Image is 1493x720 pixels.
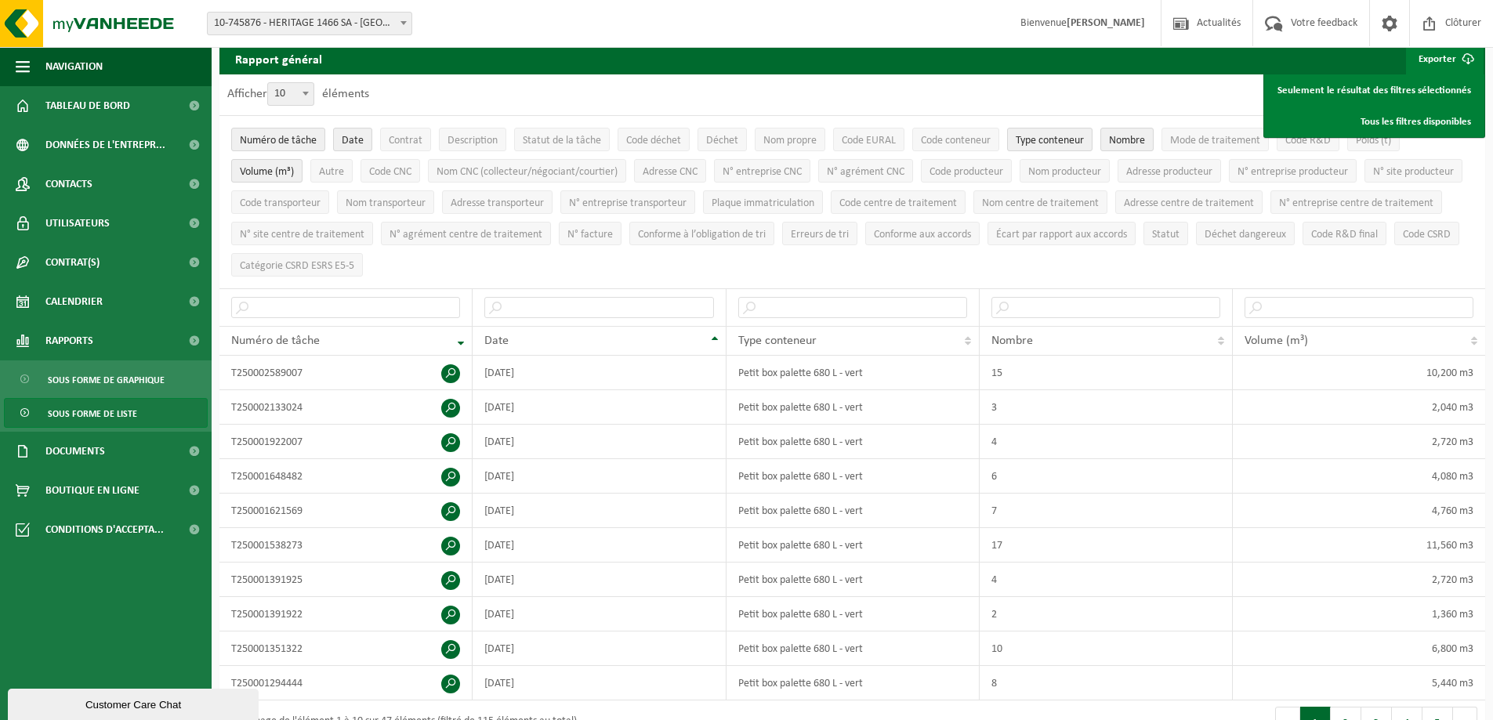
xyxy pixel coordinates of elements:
[8,686,262,720] iframe: chat widget
[346,197,426,209] span: Nom transporteur
[1373,166,1454,178] span: N° site producteur
[727,666,980,700] td: Petit box palette 680 L - vert
[231,128,325,151] button: Numéro de tâcheNuméro de tâche: Activate to remove sorting
[219,425,473,459] td: T250001922007
[437,166,618,178] span: Nom CNC (collecteur/négociant/courtier)
[1279,197,1433,209] span: N° entreprise centre de traitement
[987,222,1136,245] button: Écart par rapport aux accordsÉcart par rapport aux accords: Activate to sort
[231,222,373,245] button: N° site centre de traitementN° site centre de traitement: Activate to sort
[980,563,1233,597] td: 4
[219,597,473,631] td: T250001391922
[831,190,966,214] button: Code centre de traitementCode centre de traitement: Activate to sort
[442,190,553,214] button: Adresse transporteurAdresse transporteur: Activate to sort
[1403,229,1451,241] span: Code CSRD
[698,128,747,151] button: DéchetDéchet: Activate to sort
[727,563,980,597] td: Petit box palette 680 L - vert
[1115,190,1263,214] button: Adresse centre de traitementAdresse centre de traitement: Activate to sort
[219,528,473,563] td: T250001538273
[219,390,473,425] td: T250002133024
[980,494,1233,528] td: 7
[484,335,509,347] span: Date
[703,190,823,214] button: Plaque immatriculationPlaque immatriculation: Activate to sort
[1233,390,1485,425] td: 2,040 m3
[982,197,1099,209] span: Nom centre de traitement
[473,459,726,494] td: [DATE]
[1143,222,1188,245] button: StatutStatut: Activate to sort
[4,364,208,394] a: Sous forme de graphique
[240,197,321,209] span: Code transporteur
[1303,222,1386,245] button: Code R&D finalCode R&amp;D final: Activate to sort
[638,229,766,241] span: Conforme à l’obligation de tri
[219,494,473,528] td: T250001621569
[567,229,613,241] span: N° facture
[1205,229,1286,241] span: Déchet dangereux
[45,86,130,125] span: Tableau de bord
[1229,159,1357,183] button: N° entreprise producteurN° entreprise producteur: Activate to sort
[1364,159,1462,183] button: N° site producteurN° site producteur : Activate to sort
[1007,128,1093,151] button: Type conteneurType conteneur: Activate to sort
[381,222,551,245] button: N° agrément centre de traitementN° agrément centre de traitement: Activate to sort
[842,135,896,147] span: Code EURAL
[310,159,353,183] button: AutreAutre: Activate to sort
[865,222,980,245] button: Conforme aux accords : Activate to sort
[827,166,904,178] span: N° agrément CNC
[1016,135,1084,147] span: Type conteneur
[727,631,980,666] td: Petit box palette 680 L - vert
[1233,528,1485,563] td: 11,560 m3
[727,356,980,390] td: Petit box palette 680 L - vert
[727,459,980,494] td: Petit box palette 680 L - vert
[240,166,294,178] span: Volume (m³)
[473,666,726,700] td: [DATE]
[712,197,814,209] span: Plaque immatriculation
[1266,106,1483,137] a: Tous les filtres disponibles
[980,425,1233,459] td: 4
[1170,135,1260,147] span: Mode de traitement
[1233,356,1485,390] td: 10,200 m3
[473,563,726,597] td: [DATE]
[755,128,825,151] button: Nom propreNom propre: Activate to sort
[1238,166,1348,178] span: N° entreprise producteur
[219,43,338,74] h2: Rapport général
[319,166,344,178] span: Autre
[369,166,411,178] span: Code CNC
[560,190,695,214] button: N° entreprise transporteurN° entreprise transporteur: Activate to sort
[45,432,105,471] span: Documents
[1245,335,1308,347] span: Volume (m³)
[390,229,542,241] span: N° agrément centre de traitement
[1152,229,1180,241] span: Statut
[240,260,354,272] span: Catégorie CSRD ESRS E5-5
[48,365,165,395] span: Sous forme de graphique
[523,135,601,147] span: Statut de la tâche
[448,135,498,147] span: Description
[1233,563,1485,597] td: 2,720 m3
[428,159,626,183] button: Nom CNC (collecteur/négociant/courtier)Nom CNC (collecteur/négociant/courtier): Activate to sort
[1233,631,1485,666] td: 6,800 m3
[980,390,1233,425] td: 3
[1126,166,1212,178] span: Adresse producteur
[980,597,1233,631] td: 2
[1067,17,1145,29] strong: [PERSON_NAME]
[231,159,303,183] button: Volume (m³)Volume (m³): Activate to sort
[45,165,92,204] span: Contacts
[231,335,320,347] span: Numéro de tâche
[45,510,164,549] span: Conditions d'accepta...
[763,135,817,147] span: Nom propre
[48,399,137,429] span: Sous forme de liste
[930,166,1003,178] span: Code producteur
[1109,135,1145,147] span: Nombre
[514,128,610,151] button: Statut de la tâcheStatut de la tâche: Activate to sort
[342,135,364,147] span: Date
[706,135,738,147] span: Déchet
[1311,229,1378,241] span: Code R&D final
[219,563,473,597] td: T250001391925
[1233,597,1485,631] td: 1,360 m3
[921,159,1012,183] button: Code producteurCode producteur: Activate to sort
[219,631,473,666] td: T250001351322
[1347,128,1400,151] button: Poids (t)Poids (t): Activate to sort
[723,166,802,178] span: N° entreprise CNC
[45,282,103,321] span: Calendrier
[1118,159,1221,183] button: Adresse producteurAdresse producteur: Activate to sort
[333,128,372,151] button: DateDate: Activate to sort
[791,229,849,241] span: Erreurs de tri
[839,197,957,209] span: Code centre de traitement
